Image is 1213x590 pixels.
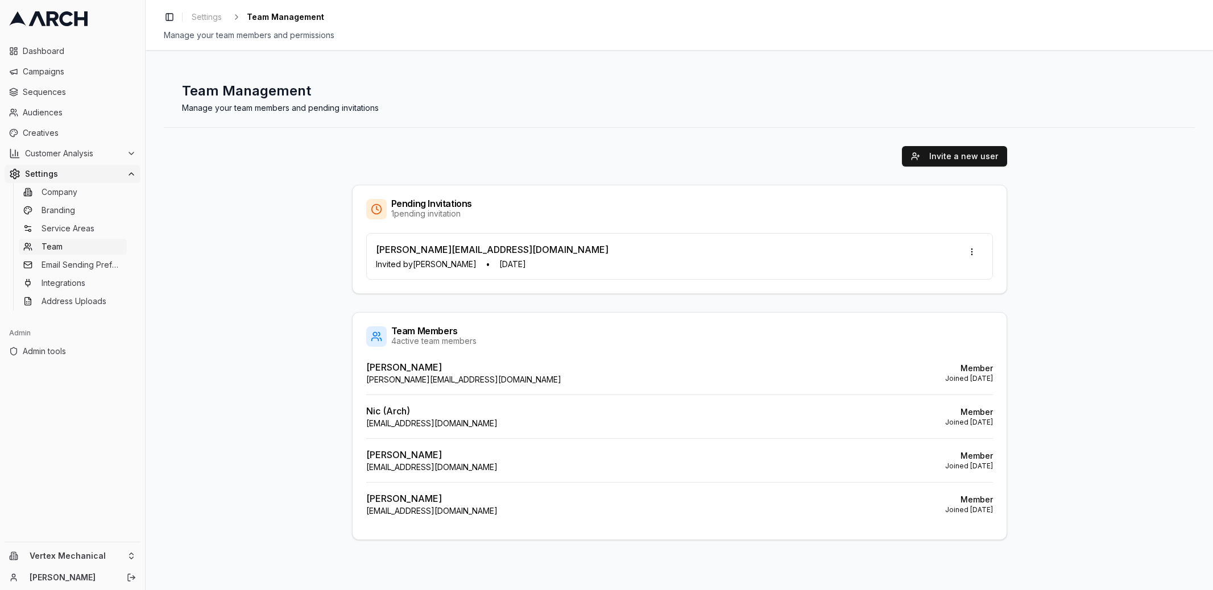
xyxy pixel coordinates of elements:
span: Team Management [247,11,324,23]
span: Admin tools [23,346,136,357]
a: Campaigns [5,63,140,81]
p: [PERSON_NAME][EMAIL_ADDRESS][DOMAIN_NAME] [366,374,561,385]
span: Vertex Mechanical [30,551,122,561]
p: Nic (Arch) [366,404,498,418]
div: 1 pending invitation [391,208,472,219]
a: Team [19,239,127,255]
span: [DATE] [499,259,526,270]
span: Campaigns [23,66,136,77]
a: Audiences [5,103,140,122]
span: Email Sending Preferences [42,259,122,271]
p: Joined [DATE] [945,505,993,514]
span: Customer Analysis [25,148,122,159]
p: Joined [DATE] [945,374,993,383]
a: Admin tools [5,342,140,360]
span: Address Uploads [42,296,106,307]
p: Member [945,494,993,505]
a: Creatives [5,124,140,142]
nav: breadcrumb [187,9,324,25]
div: Pending Invitations [391,199,472,208]
a: Company [19,184,127,200]
div: 4 active team members [391,335,477,347]
p: Joined [DATE] [945,462,993,471]
p: [EMAIL_ADDRESS][DOMAIN_NAME] [366,505,498,517]
div: Team Members [391,326,477,335]
span: Dashboard [23,45,136,57]
span: Service Areas [42,223,94,234]
p: Joined [DATE] [945,418,993,427]
span: Integrations [42,277,85,289]
button: Log out [123,570,139,585]
span: • [486,259,490,270]
h1: Team Management [182,82,1177,100]
button: Vertex Mechanical [5,547,140,565]
span: Settings [192,11,222,23]
p: [PERSON_NAME] [366,360,561,374]
button: Settings [5,165,140,183]
p: Member [945,450,993,462]
span: Audiences [23,107,136,118]
span: Company [42,186,77,198]
a: Sequences [5,83,140,101]
p: [PERSON_NAME] [366,448,498,462]
p: Member [945,363,993,374]
span: Settings [25,168,122,180]
a: Service Areas [19,221,127,236]
a: Address Uploads [19,293,127,309]
p: [EMAIL_ADDRESS][DOMAIN_NAME] [366,418,498,429]
a: Email Sending Preferences [19,257,127,273]
a: Settings [187,9,226,25]
div: Manage your team members and permissions [164,30,1195,41]
span: Branding [42,205,75,216]
span: Invited by [PERSON_NAME] [376,259,477,270]
div: Admin [5,324,140,342]
span: Sequences [23,86,136,98]
a: [PERSON_NAME] [30,572,114,583]
p: Manage your team members and pending invitations [182,102,1177,114]
a: Dashboard [5,42,140,60]
a: Integrations [19,275,127,291]
p: [EMAIL_ADDRESS][DOMAIN_NAME] [366,462,498,473]
p: Member [945,406,993,418]
p: [PERSON_NAME][EMAIL_ADDRESS][DOMAIN_NAME] [376,243,608,256]
button: Customer Analysis [5,144,140,163]
p: [PERSON_NAME] [366,492,498,505]
span: Creatives [23,127,136,139]
span: Team [42,241,63,252]
a: Branding [19,202,127,218]
button: Invite a new user [902,146,1007,167]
